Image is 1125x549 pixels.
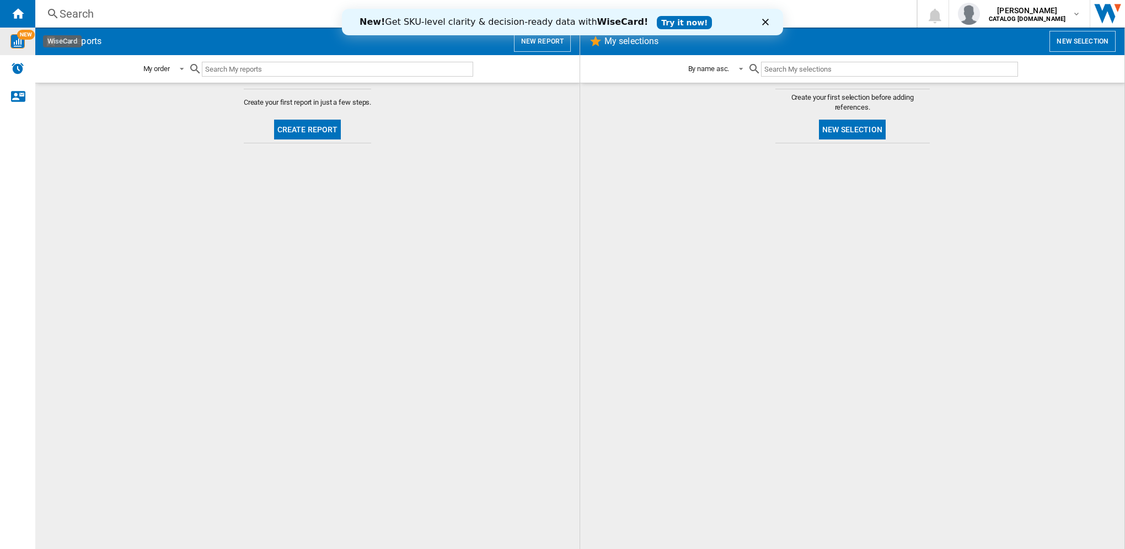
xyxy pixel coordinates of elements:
div: Close [420,10,431,17]
h2: My reports [57,31,104,52]
img: profile.jpg [958,3,980,25]
div: My order [143,64,170,73]
button: New selection [819,120,886,139]
input: Search My reports [202,62,473,77]
span: Create your first report in just a few steps. [244,98,372,107]
div: Search [60,6,888,21]
b: CATALOG [DOMAIN_NAME] [989,15,1065,23]
input: Search My selections [761,62,1017,77]
div: By name asc. [688,64,730,73]
span: NEW [17,30,35,40]
button: Create report [274,120,341,139]
button: New report [514,31,571,52]
iframe: Intercom live chat banner [342,9,783,35]
span: [PERSON_NAME] [989,5,1065,16]
button: New selection [1049,31,1116,52]
h2: My selections [602,31,661,52]
img: wise-card.svg [10,34,25,49]
img: alerts-logo.svg [11,62,24,75]
span: Create your first selection before adding references. [775,93,930,112]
